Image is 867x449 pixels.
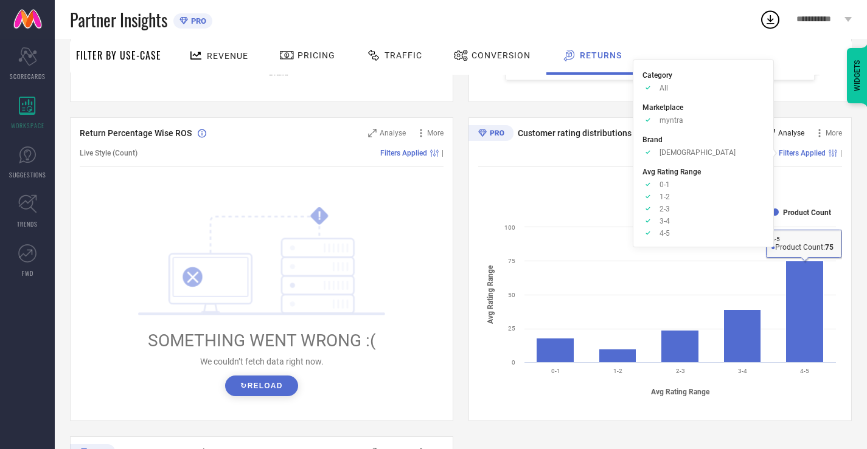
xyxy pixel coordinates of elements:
span: Revenue [207,51,248,61]
tspan: Avg Rating Range [651,388,710,396]
span: Avg Rating Range [642,168,701,176]
span: Live Style (Count) [80,149,138,157]
span: All [660,84,668,92]
span: SOMETHING WENT WRONG :( [148,331,376,351]
span: 1-2 [660,193,670,201]
span: Partner Insights [70,7,167,32]
span: Filters Applied [380,149,427,157]
span: More [826,129,842,137]
span: PRO [188,16,206,26]
text: 3-4 [738,368,747,374]
span: Category [642,71,672,80]
text: 1-2 [613,368,622,374]
span: 2-3 [660,205,670,213]
span: Filters Applied [779,149,826,157]
span: 0-1 [660,180,670,189]
span: FWD [22,269,33,278]
span: [DEMOGRAPHIC_DATA] [660,148,736,157]
div: Premium [468,125,514,143]
span: Traffic [385,50,422,60]
span: More [427,129,444,137]
span: 4-5 [660,229,670,238]
tspan: ! [318,209,321,223]
text: 25 [508,325,515,332]
span: Brand [642,135,663,144]
span: SUGGESTIONS [9,170,46,179]
span: myntra [660,116,683,125]
span: SCORECARDS [10,72,46,81]
span: We couldn’t fetch data right now. [200,357,324,366]
text: 4-5 [800,368,809,374]
div: Open download list [759,9,781,30]
span: | [840,149,842,157]
button: ↻Reload [225,375,298,396]
text: Product Count [783,208,831,217]
span: Pricing [298,50,335,60]
span: Analyse [380,129,406,137]
span: Customer rating distributions [518,128,632,138]
text: 75 [508,258,515,264]
text: 0 [512,359,515,366]
span: Marketplace [642,103,683,112]
span: Analyse [778,129,804,137]
span: TRENDS [17,219,38,228]
span: 3-4 [660,217,670,225]
span: Returns [580,50,622,60]
text: 0-1 [551,368,560,374]
span: Return Percentage Wise ROS [80,128,192,138]
text: 50 [508,292,515,298]
span: Filter By Use-Case [76,48,161,63]
text: 100 [504,224,515,231]
svg: Zoom [368,129,377,137]
text: 2-3 [676,368,685,374]
span: WORKSPACE [11,121,44,130]
tspan: Avg Rating Range [486,265,495,324]
span: | [442,149,444,157]
span: Conversion [472,50,531,60]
